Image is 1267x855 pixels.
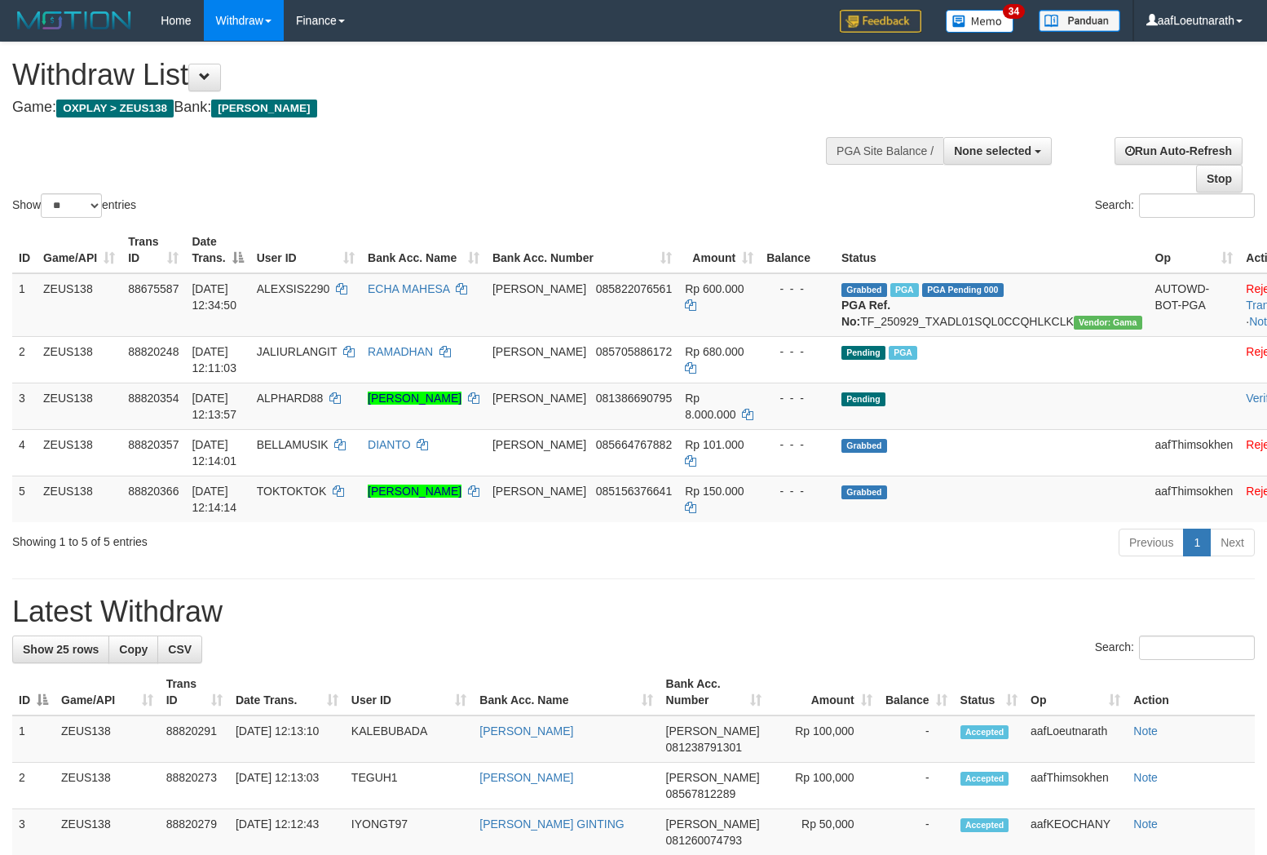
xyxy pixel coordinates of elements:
span: 88820357 [128,438,179,451]
span: Copy [119,643,148,656]
td: TF_250929_TXADL01SQL0CCQHLKCLK [835,273,1149,337]
th: Trans ID: activate to sort column ascending [121,227,185,273]
td: [DATE] 12:13:10 [229,715,345,763]
label: Show entries [12,193,136,218]
span: Rp 680.000 [685,345,744,358]
span: Accepted [960,818,1009,832]
div: - - - [766,436,828,453]
th: Trans ID: activate to sort column ascending [160,669,229,715]
span: Copy 081260074793 to clipboard [666,834,742,847]
span: CSV [168,643,192,656]
img: panduan.png [1039,10,1120,32]
span: [PERSON_NAME] [666,771,760,784]
th: Action [1127,669,1255,715]
span: [DATE] 12:13:57 [192,392,236,421]
td: aafThimsokhen [1149,429,1240,476]
a: Note [1133,817,1158,831]
span: [PERSON_NAME] [666,817,760,831]
a: Next [1210,529,1255,556]
td: ZEUS138 [37,429,121,476]
a: CSV [157,636,202,663]
a: DIANTO [368,438,411,451]
th: Game/API: activate to sort column ascending [55,669,160,715]
div: - - - [766,483,828,499]
a: [PERSON_NAME] [368,485,461,498]
td: TEGUH1 [345,763,473,809]
td: ZEUS138 [37,336,121,383]
td: aafThimsokhen [1149,476,1240,522]
label: Search: [1095,636,1255,660]
span: Rp 150.000 [685,485,744,498]
b: PGA Ref. No: [841,299,890,328]
td: 88820291 [160,715,229,763]
td: 5 [12,476,37,522]
td: 2 [12,336,37,383]
td: ZEUS138 [55,715,160,763]
span: 88820354 [128,392,179,405]
span: ALEXSIS2290 [257,282,330,295]
a: [PERSON_NAME] [368,392,461,405]
span: [DATE] 12:34:50 [192,282,236,312]
a: Previous [1119,529,1184,556]
td: ZEUS138 [37,383,121,429]
th: User ID: activate to sort column ascending [345,669,473,715]
span: 34 [1003,4,1025,19]
span: Rp 8.000.000 [685,392,735,421]
th: Bank Acc. Number: activate to sort column ascending [660,669,769,715]
span: Vendor URL: https://trx31.1velocity.biz [1074,316,1142,330]
a: [PERSON_NAME] [479,724,573,738]
a: Copy [108,636,158,663]
td: aafLoeutnarath [1024,715,1127,763]
div: - - - [766,343,828,360]
span: Copy 081386690795 to clipboard [596,392,672,405]
th: User ID: activate to sort column ascending [250,227,361,273]
span: Copy 085664767882 to clipboard [596,438,672,451]
td: AUTOWD-BOT-PGA [1149,273,1240,337]
span: [DATE] 12:14:01 [192,438,236,467]
td: ZEUS138 [55,763,160,809]
span: [DATE] 12:14:14 [192,485,236,514]
span: Copy 085705886172 to clipboard [596,345,672,358]
td: aafThimsokhen [1024,763,1127,809]
th: ID: activate to sort column descending [12,669,55,715]
td: 1 [12,715,55,763]
div: - - - [766,390,828,406]
td: Rp 100,000 [768,715,878,763]
span: Rp 600.000 [685,282,744,295]
a: 1 [1183,529,1211,556]
td: 3 [12,383,37,429]
span: Marked by aafpengsreynich [890,283,919,297]
th: Balance [760,227,835,273]
span: Marked by aafpengsreynich [889,346,917,360]
th: ID [12,227,37,273]
a: [PERSON_NAME] [479,771,573,784]
span: 88820248 [128,345,179,358]
button: None selected [943,137,1052,165]
th: Date Trans.: activate to sort column ascending [229,669,345,715]
span: 88675587 [128,282,179,295]
a: RAMADHAN [368,345,433,358]
a: Note [1133,771,1158,784]
a: Show 25 rows [12,636,109,663]
th: Bank Acc. Name: activate to sort column ascending [361,227,486,273]
span: Grabbed [841,439,887,453]
a: [PERSON_NAME] GINTING [479,817,624,831]
th: Status: activate to sort column ascending [954,669,1024,715]
td: ZEUS138 [37,273,121,337]
th: Op: activate to sort column ascending [1149,227,1240,273]
th: Status [835,227,1149,273]
span: [PERSON_NAME] [492,485,586,498]
span: [PERSON_NAME] [666,724,760,738]
td: 88820273 [160,763,229,809]
span: Pending [841,346,885,360]
img: MOTION_logo.png [12,8,136,33]
td: 1 [12,273,37,337]
div: - - - [766,281,828,297]
span: Copy 081238791301 to clipboard [666,741,742,754]
span: ALPHARD88 [257,392,324,405]
th: Game/API: activate to sort column ascending [37,227,121,273]
span: TOKTOKTOK [257,485,327,498]
span: [PERSON_NAME] [211,100,316,117]
th: Balance: activate to sort column ascending [879,669,954,715]
input: Search: [1139,636,1255,660]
